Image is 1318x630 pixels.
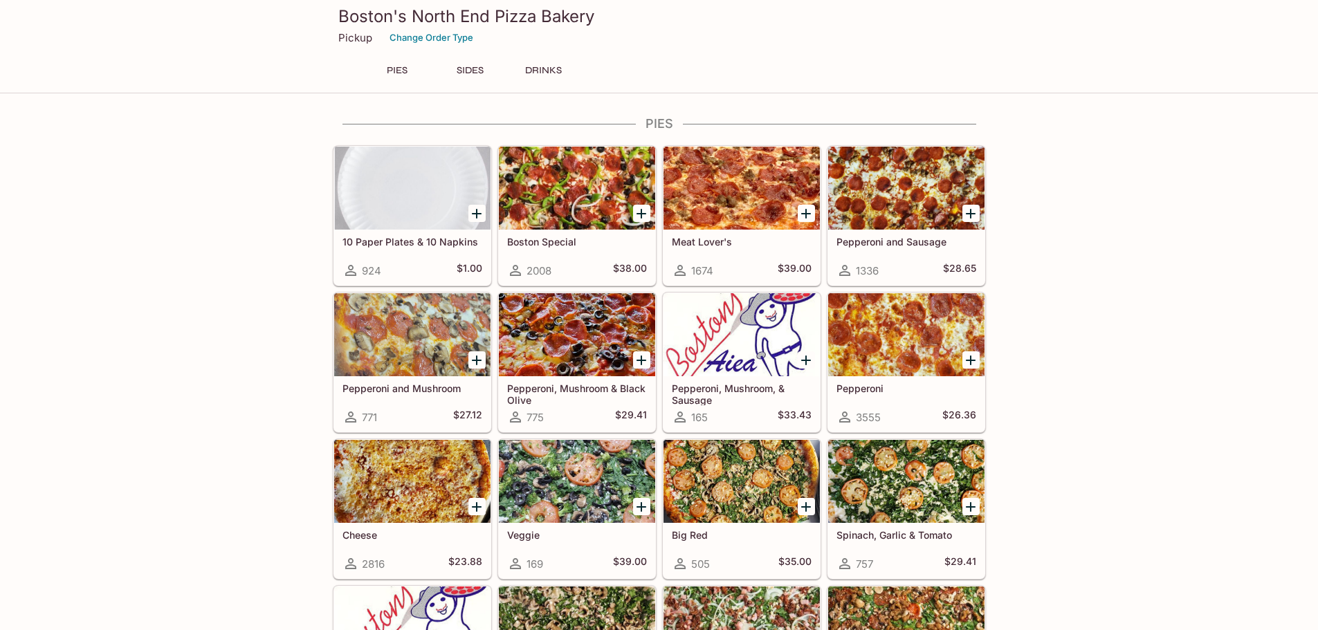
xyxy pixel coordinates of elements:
div: Pepperoni and Mushroom [334,293,491,376]
h5: $29.41 [615,409,647,425]
button: Add Pepperoni, Mushroom & Black Olive [633,351,650,369]
span: 169 [527,557,543,571]
h4: PIES [333,116,986,131]
span: 2008 [527,264,551,277]
span: 3555 [856,411,881,424]
div: 10 Paper Plates & 10 Napkins [334,147,491,230]
span: 1674 [691,264,713,277]
div: Meat Lover's [663,147,820,230]
div: Veggie [499,440,655,523]
h5: 10 Paper Plates & 10 Napkins [342,236,482,248]
h5: Veggie [507,529,647,541]
a: Boston Special2008$38.00 [498,146,656,286]
span: 771 [362,411,377,424]
button: Add Veggie [633,498,650,515]
button: Add Pepperoni and Sausage [962,205,980,222]
div: Boston Special [499,147,655,230]
h3: Boston's North End Pizza Bakery [338,6,980,27]
a: Big Red505$35.00 [663,439,821,579]
div: Pepperoni and Sausage [828,147,985,230]
button: DRINKS [513,61,575,80]
button: Add Pepperoni [962,351,980,369]
a: Veggie169$39.00 [498,439,656,579]
a: Cheese2816$23.88 [333,439,491,579]
a: Pepperoni, Mushroom, & Sausage165$33.43 [663,293,821,432]
a: Pepperoni and Sausage1336$28.65 [827,146,985,286]
span: 1336 [856,264,879,277]
div: Cheese [334,440,491,523]
h5: $35.00 [778,555,812,572]
button: Change Order Type [383,27,479,48]
span: 2816 [362,557,385,571]
span: 757 [856,557,873,571]
button: Add Pepperoni, Mushroom, & Sausage [798,351,815,369]
h5: $39.00 [778,262,812,279]
h5: $26.36 [942,409,976,425]
p: Pickup [338,31,372,44]
div: Big Red [663,440,820,523]
h5: Pepperoni and Sausage [836,236,976,248]
span: 505 [691,557,710,571]
button: Add 10 Paper Plates & 10 Napkins [468,205,486,222]
button: PIES [366,61,428,80]
h5: $39.00 [613,555,647,572]
a: Pepperoni3555$26.36 [827,293,985,432]
h5: $28.65 [943,262,976,279]
h5: $27.12 [453,409,482,425]
a: 10 Paper Plates & 10 Napkins924$1.00 [333,146,491,286]
h5: $29.41 [944,555,976,572]
button: Add Boston Special [633,205,650,222]
span: 165 [691,411,708,424]
a: Pepperoni, Mushroom & Black Olive775$29.41 [498,293,656,432]
h5: Meat Lover's [672,236,812,248]
div: Pepperoni [828,293,985,376]
h5: Pepperoni [836,382,976,394]
button: Add Spinach, Garlic & Tomato [962,498,980,515]
h5: Pepperoni, Mushroom, & Sausage [672,382,812,405]
h5: Pepperoni and Mushroom [342,382,482,394]
h5: Spinach, Garlic & Tomato [836,529,976,541]
h5: $23.88 [448,555,482,572]
button: Add Pepperoni and Mushroom [468,351,486,369]
span: 775 [527,411,544,424]
span: 924 [362,264,381,277]
div: Spinach, Garlic & Tomato [828,440,985,523]
h5: Boston Special [507,236,647,248]
h5: $38.00 [613,262,647,279]
div: Pepperoni, Mushroom & Black Olive [499,293,655,376]
button: Add Meat Lover's [798,205,815,222]
h5: Big Red [672,529,812,541]
a: Pepperoni and Mushroom771$27.12 [333,293,491,432]
h5: $1.00 [457,262,482,279]
a: Meat Lover's1674$39.00 [663,146,821,286]
button: SIDES [439,61,502,80]
h5: Pepperoni, Mushroom & Black Olive [507,382,647,405]
div: Pepperoni, Mushroom, & Sausage [663,293,820,376]
a: Spinach, Garlic & Tomato757$29.41 [827,439,985,579]
button: Add Big Red [798,498,815,515]
h5: Cheese [342,529,482,541]
button: Add Cheese [468,498,486,515]
h5: $33.43 [778,409,812,425]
